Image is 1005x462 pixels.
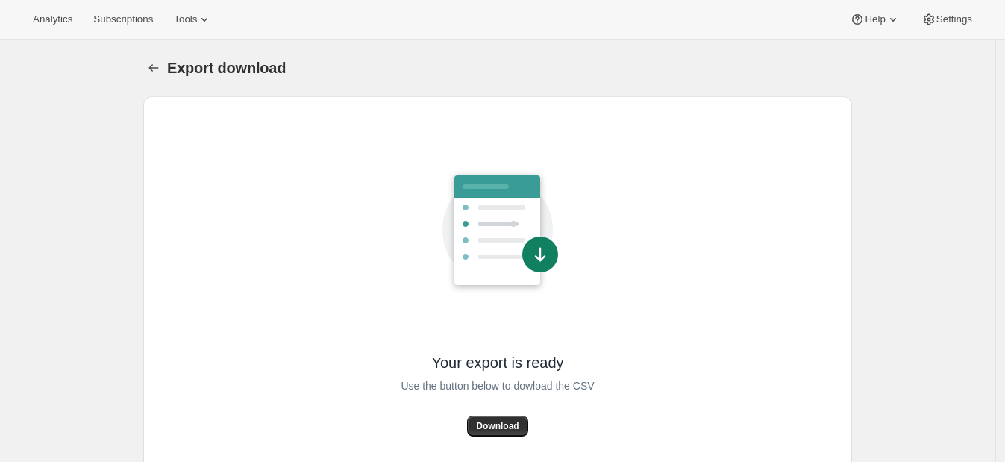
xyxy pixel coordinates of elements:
[476,420,519,432] span: Download
[841,9,909,30] button: Help
[143,57,164,78] button: Export download
[174,13,197,25] span: Tools
[401,377,594,395] span: Use the button below to dowload the CSV
[467,416,527,437] button: Download
[431,353,563,372] span: Your export is ready
[33,13,72,25] span: Analytics
[167,60,286,76] span: Export download
[84,9,162,30] button: Subscriptions
[912,9,981,30] button: Settings
[24,9,81,30] button: Analytics
[93,13,153,25] span: Subscriptions
[865,13,885,25] span: Help
[936,13,972,25] span: Settings
[165,9,221,30] button: Tools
